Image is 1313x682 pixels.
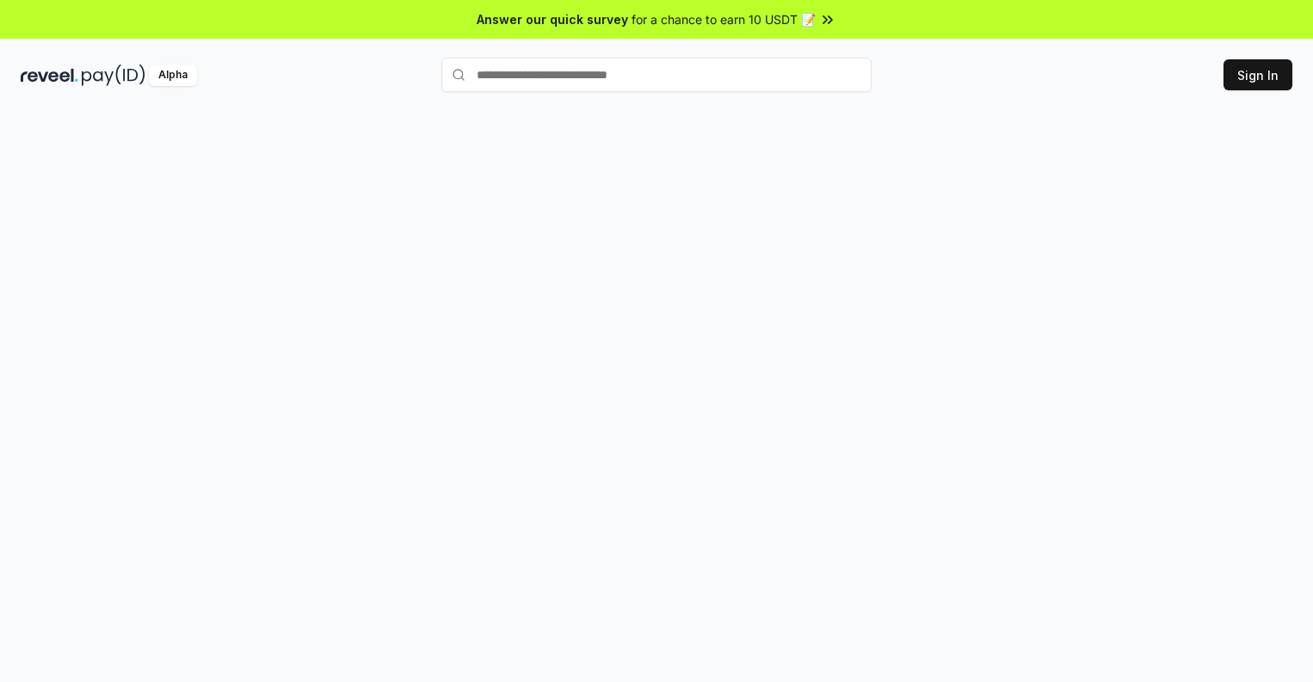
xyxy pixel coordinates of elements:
[1224,59,1292,90] button: Sign In
[477,10,628,28] span: Answer our quick survey
[82,65,145,86] img: pay_id
[632,10,816,28] span: for a chance to earn 10 USDT 📝
[149,65,197,86] div: Alpha
[21,65,78,86] img: reveel_dark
